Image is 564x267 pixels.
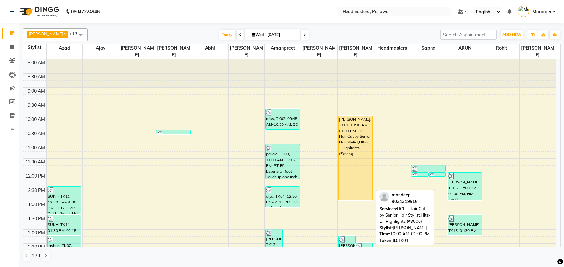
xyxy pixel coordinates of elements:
div: Stylist [23,44,46,51]
div: 1:00 PM [27,201,46,208]
span: Manager [532,8,552,15]
span: [PERSON_NAME] [229,44,265,59]
div: [PERSON_NAME], TK15, 01:30 PM-02:15 PM, BRD - [PERSON_NAME] [448,215,482,235]
img: profile [379,192,389,202]
div: RITU, TK10, 12:00 PM-12:05 PM, TH-UL - [GEOGRAPHIC_DATA] [429,173,445,176]
span: Amanpreet [265,44,301,52]
div: 10:00 AM [24,116,46,123]
div: 2:30 PM [27,244,46,251]
div: 10:00 AM-01:00 PM [379,231,431,237]
span: Headmasters [374,44,410,52]
span: +13 [69,31,82,36]
span: [PERSON_NAME] [301,44,337,59]
span: [PERSON_NAME] [338,44,374,59]
span: 1 / 1 [32,252,41,259]
span: Ajay [83,44,119,52]
div: 9034319516 [392,198,418,205]
span: Today [219,30,235,40]
div: [PERSON_NAME], TK01, 10:00 AM-01:00 PM, HCL - Hair Cut by Senior Hair Stylist,Hlts-L - Highlights... [339,116,373,200]
div: [PERSON_NAME], TK06, 02:15 PM-03:15 PM, HCG - Hair Cut by Senior Hair Stylist [339,236,355,263]
span: Sapna [410,44,447,52]
span: Wed [250,32,265,37]
span: Token ID: [379,238,398,243]
div: diya, TK04, 12:30 PM-01:15 PM, BD - Blow dry [266,187,300,207]
span: Services: [379,206,397,211]
span: [PERSON_NAME] [29,31,63,36]
div: 9:30 AM [27,102,46,109]
span: mandeep [392,192,410,197]
div: TK01 [379,237,431,244]
div: 2:00 PM [27,230,46,236]
div: 12:30 PM [24,187,46,194]
input: 2025-09-03 [265,30,298,40]
img: Manager [518,6,529,17]
span: Stylist: [379,225,393,230]
div: 9:00 AM [27,88,46,94]
a: x [63,31,66,36]
div: jashan, TK07, 02:15 PM-03:20 PM, BRD - [PERSON_NAME],WXG-FACE-RC - Face waxing [48,236,81,266]
div: 12:00 PM [24,173,46,180]
div: 1:30 PM [27,215,46,222]
div: SUKH, TK11, 12:30 PM-01:30 PM, HCG - Hair Cut by Senior Hair Stylist [48,187,81,214]
div: RITU, TK10, 11:45 AM-12:00 PM, TH-EB - Eyebrows [411,165,445,172]
button: ADD NEW [501,30,523,39]
span: [PERSON_NAME] [520,44,556,59]
span: HCL - Hair Cut by Senior Hair Stylist,Hlts-L - Highlights (₹8000) [379,206,431,224]
span: [PERSON_NAME] [155,44,192,59]
div: 11:00 AM [24,144,46,151]
div: miss, TK02, 10:30 AM-10:35 AM, TH-UL - [GEOGRAPHIC_DATA] [156,130,190,134]
span: Rohit [483,44,519,52]
img: logo [16,3,61,21]
div: 8:00 AM [27,59,46,66]
div: SUKH, TK11, 01:30 PM-02:15 PM, BRD - [PERSON_NAME] [48,215,81,235]
span: ARUN [447,44,483,52]
div: miss, TK02, 09:45 AM-10:30 AM, BD - Blow dry [266,109,300,129]
div: 8:30 AM [27,74,46,80]
div: 11:30 AM [24,159,46,165]
div: RITU, TK10, 12:00 PM-12:05 PM, TH-FH - Forehead [411,173,428,176]
input: Search Appointment [440,30,497,40]
div: pallavi, TK03, 11:00 AM-12:15 PM, RT-ES - Essensity Root Touchup(one inch only) [266,144,300,179]
div: [PERSON_NAME] [379,225,431,231]
div: 10:30 AM [24,130,46,137]
span: Time: [379,231,390,236]
div: [PERSON_NAME], TK05, 12:00 PM-01:00 PM, HML - Head massage(with natural dry) [448,173,482,200]
span: Abhi [192,44,228,52]
div: [PERSON_NAME], TK06, 02:30 PM-03:15 PM, BRD - [PERSON_NAME] [356,243,372,263]
span: [PERSON_NAME] [119,44,155,59]
b: 08047224946 [71,3,100,21]
span: ADD NEW [502,32,521,37]
span: Azad [47,44,83,52]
